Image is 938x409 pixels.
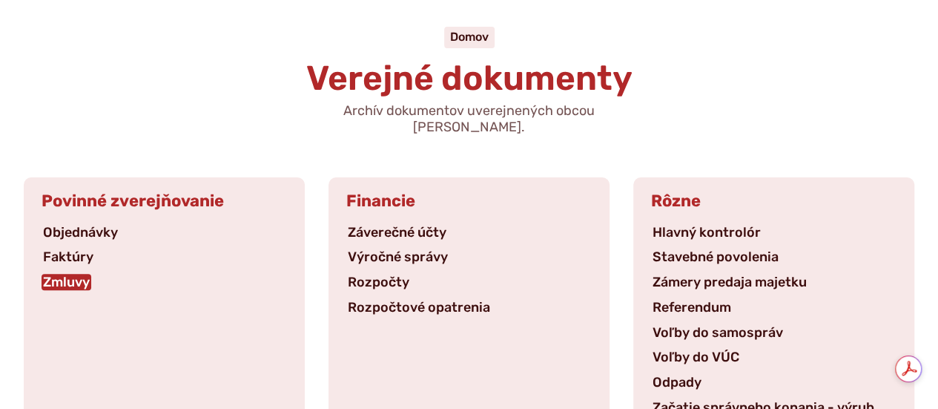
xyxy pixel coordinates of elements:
p: Archív dokumentov uverejnených obcou [PERSON_NAME]. [291,103,647,135]
a: Rozpočty [346,274,411,290]
a: Zmluvy [42,274,91,290]
a: Hlavný kontrolór [651,224,762,241]
h3: Rôzne [633,177,914,222]
h3: Financie [328,177,610,222]
a: Referendum [651,299,733,315]
a: Zámery predaja majetku [651,274,808,290]
a: Objednávky [42,224,119,241]
a: Odpady [651,374,703,390]
a: Stavebné povolenia [651,249,780,265]
a: Voľby do samospráv [651,324,785,341]
a: Voľby do VÚC [651,349,741,365]
a: Záverečné účty [346,224,448,241]
a: Faktúry [42,249,95,265]
a: Domov [450,30,489,44]
span: Verejné dokumenty [306,58,633,99]
a: Výročné správy [346,249,449,265]
a: Rozpočtové opatrenia [346,299,492,315]
h3: Povinné zverejňovanie [24,177,305,222]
